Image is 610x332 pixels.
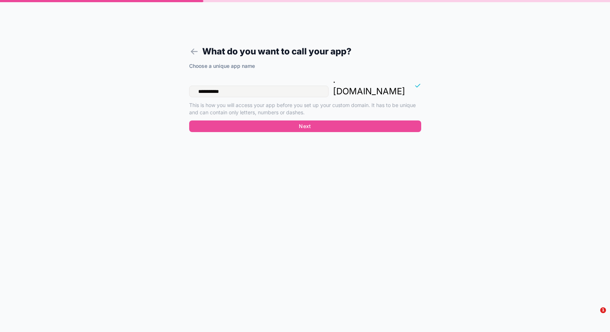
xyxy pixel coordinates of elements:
iframe: Intercom live chat [585,307,603,325]
h1: What do you want to call your app? [189,45,421,58]
span: 1 [600,307,606,313]
p: This is how you will access your app before you set up your custom domain. It has to be unique an... [189,102,421,116]
label: Choose a unique app name [189,62,255,70]
p: . [DOMAIN_NAME] [333,74,405,97]
button: Next [189,120,421,132]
